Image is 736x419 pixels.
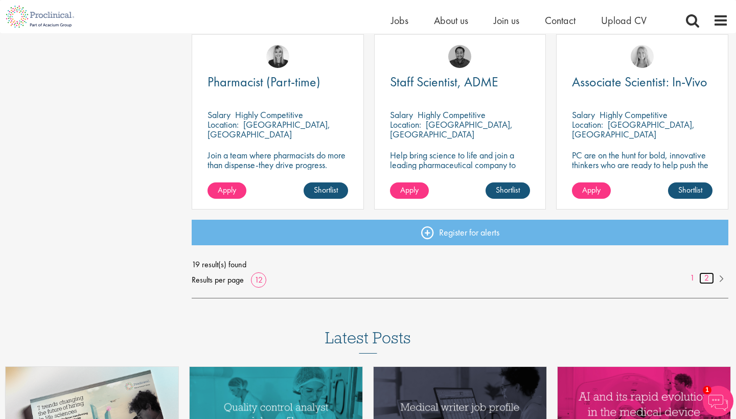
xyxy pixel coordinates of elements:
[703,386,711,394] span: 1
[699,272,714,284] a: 2
[266,45,289,68] img: Janelle Jones
[192,257,728,272] span: 19 result(s) found
[601,14,647,27] a: Upload CV
[486,182,530,199] a: Shortlist
[325,329,411,354] h3: Latest Posts
[192,220,728,245] a: Register for alerts
[208,109,231,121] span: Salary
[218,184,236,195] span: Apply
[400,184,419,195] span: Apply
[390,109,413,121] span: Salary
[208,182,246,199] a: Apply
[391,14,408,27] a: Jobs
[390,73,498,90] span: Staff Scientist, ADME
[685,272,700,284] a: 1
[251,274,266,285] a: 12
[572,76,712,88] a: Associate Scientist: In-Vivo
[390,182,429,199] a: Apply
[668,182,712,199] a: Shortlist
[434,14,468,27] a: About us
[572,109,595,121] span: Salary
[390,150,531,199] p: Help bring science to life and join a leading pharmaceutical company to play a key role in delive...
[448,45,471,68] img: Mike Raletz
[208,150,348,170] p: Join a team where pharmacists do more than dispense-they drive progress.
[572,73,707,90] span: Associate Scientist: In-Vivo
[572,119,695,140] p: [GEOGRAPHIC_DATA], [GEOGRAPHIC_DATA]
[600,109,668,121] p: Highly Competitive
[572,182,611,199] a: Apply
[572,150,712,189] p: PC are on the hunt for bold, innovative thinkers who are ready to help push the boundaries of sci...
[494,14,519,27] a: Join us
[545,14,576,27] a: Contact
[235,109,303,121] p: Highly Competitive
[418,109,486,121] p: Highly Competitive
[582,184,601,195] span: Apply
[208,76,348,88] a: Pharmacist (Part-time)
[390,119,421,130] span: Location:
[304,182,348,199] a: Shortlist
[631,45,654,68] img: Shannon Briggs
[390,119,513,140] p: [GEOGRAPHIC_DATA], [GEOGRAPHIC_DATA]
[208,119,330,140] p: [GEOGRAPHIC_DATA], [GEOGRAPHIC_DATA]
[208,119,239,130] span: Location:
[703,386,733,416] img: Chatbot
[390,76,531,88] a: Staff Scientist, ADME
[572,119,603,130] span: Location:
[192,272,244,288] span: Results per page
[208,73,320,90] span: Pharmacist (Part-time)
